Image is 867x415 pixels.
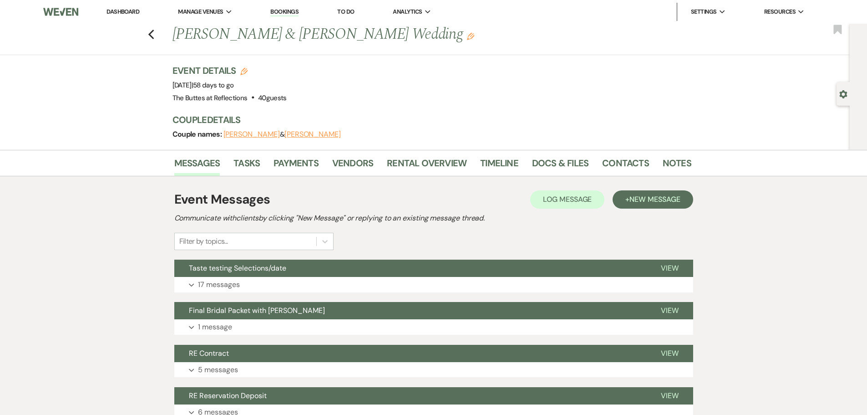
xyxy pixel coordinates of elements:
button: View [646,302,693,319]
h3: Event Details [172,64,287,77]
a: Notes [663,156,691,176]
span: [DATE] [172,81,234,90]
button: 1 message [174,319,693,335]
span: New Message [629,195,680,204]
span: Manage Venues [178,7,223,16]
button: View [646,260,693,277]
button: 5 messages [174,362,693,378]
a: Dashboard [106,8,139,15]
a: Tasks [233,156,260,176]
img: Weven Logo [43,2,78,21]
span: | [192,81,234,90]
span: View [661,263,679,273]
span: 40 guests [258,93,287,102]
span: Analytics [393,7,422,16]
h2: Communicate with clients by clicking "New Message" or replying to an existing message thread. [174,213,693,224]
button: RE Contract [174,345,646,362]
button: +New Message [613,190,693,209]
span: & [223,130,341,139]
span: Couple names: [172,129,223,139]
span: Settings [691,7,717,16]
a: Vendors [332,156,373,176]
span: Resources [764,7,796,16]
a: Docs & Files [532,156,588,176]
button: View [646,345,693,362]
span: RE Contract [189,348,229,358]
button: 17 messages [174,277,693,292]
div: Filter by topics... [179,236,228,247]
span: View [661,306,679,315]
button: Log Message [530,190,604,209]
button: RE Reservation Deposit [174,387,646,405]
button: [PERSON_NAME] [223,131,280,138]
button: Edit [467,32,474,40]
a: Payments [274,156,319,176]
a: To Do [337,8,354,15]
a: Contacts [602,156,649,176]
span: RE Reservation Deposit [189,391,267,400]
a: Messages [174,156,220,176]
h1: [PERSON_NAME] & [PERSON_NAME] Wedding [172,24,580,46]
button: Final Bridal Packet with [PERSON_NAME] [174,302,646,319]
button: Taste testing Selections/date [174,260,646,277]
span: View [661,348,679,358]
a: Timeline [480,156,518,176]
h1: Event Messages [174,190,270,209]
span: 58 days to go [193,81,234,90]
span: View [661,391,679,400]
p: 1 message [198,321,232,333]
span: Final Bridal Packet with [PERSON_NAME] [189,306,325,315]
a: Bookings [270,8,299,16]
p: 5 messages [198,364,238,376]
button: [PERSON_NAME] [284,131,341,138]
button: Open lead details [839,89,847,98]
h3: Couple Details [172,113,682,126]
p: 17 messages [198,279,240,291]
span: Log Message [543,195,592,204]
span: Taste testing Selections/date [189,263,286,273]
span: The Buttes at Reflections [172,93,248,102]
a: Rental Overview [387,156,466,176]
button: View [646,387,693,405]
